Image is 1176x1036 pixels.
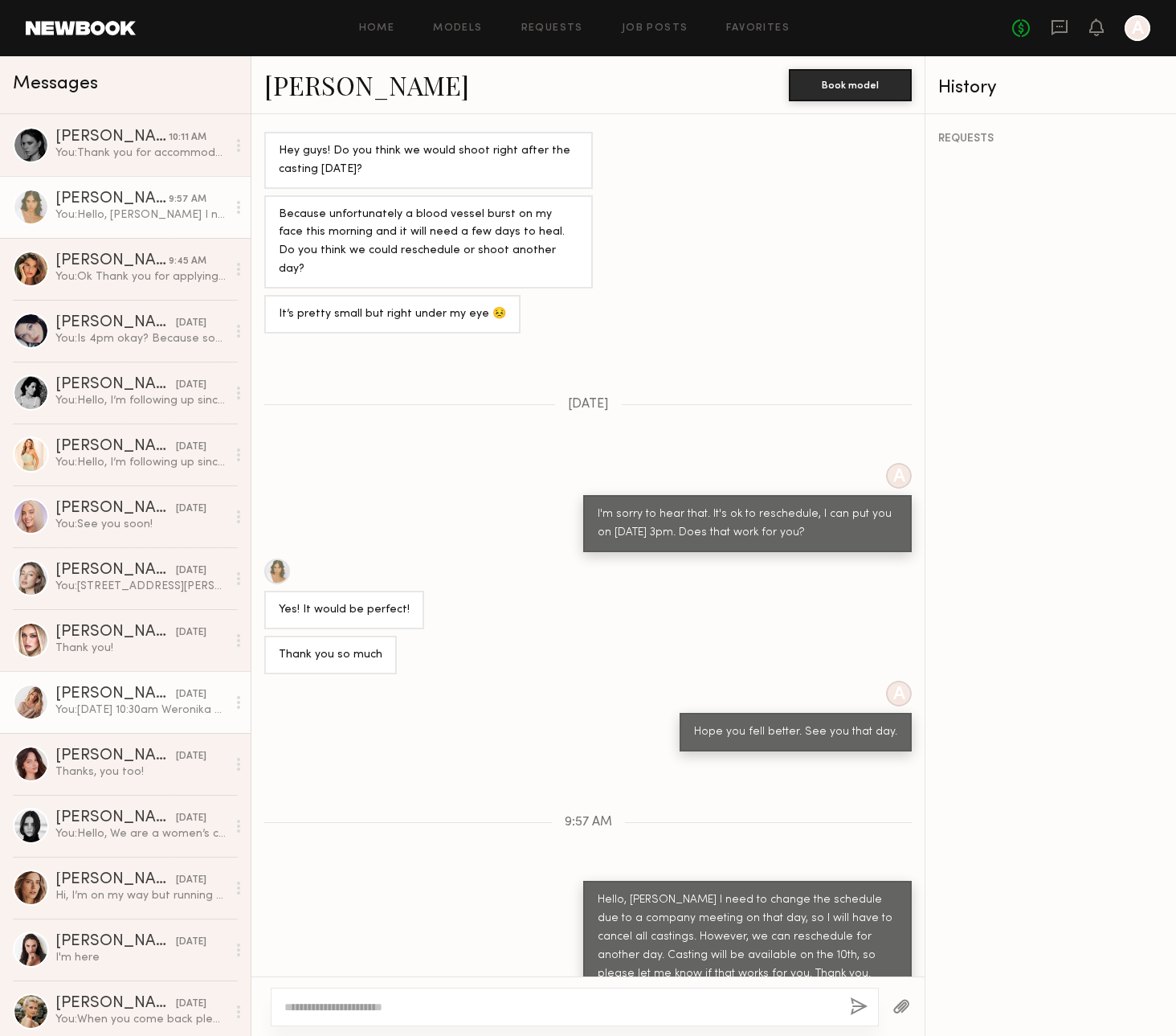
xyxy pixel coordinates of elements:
div: Hello, [PERSON_NAME] I need to change the schedule due to a company meeting on that day, so I wil... [598,891,897,984]
div: [DATE] [176,440,206,455]
div: It’s pretty small but right under my eye 😣 [279,305,506,324]
div: [PERSON_NAME] [55,810,176,826]
div: [DATE] [176,935,206,950]
div: [DATE] [176,316,206,331]
a: Models [433,23,482,34]
div: Because unfortunately a blood vessel burst on my face this morning and it will need a few days to... [279,206,578,280]
div: [PERSON_NAME] [55,439,176,455]
div: You: Ok Thank you for applying, have a great day. [55,269,227,285]
a: [PERSON_NAME] [264,68,469,102]
a: A [1125,15,1150,41]
div: [DATE] [176,997,206,1012]
div: [PERSON_NAME] [55,501,176,517]
div: [DATE] [176,873,206,888]
div: [PERSON_NAME] [55,315,176,331]
div: [PERSON_NAME] [55,377,176,393]
div: [PERSON_NAME] [55,686,176,702]
span: Messages [13,75,98,93]
div: [DATE] [176,811,206,826]
div: 9:57 AM [169,192,206,207]
a: Home [359,23,395,34]
div: [DATE] [176,687,206,702]
div: [PERSON_NAME] [55,872,176,888]
div: REQUESTS [938,133,1163,145]
div: I'm here [55,950,227,965]
a: Favorites [726,23,790,34]
a: Requests [521,23,583,34]
div: [PERSON_NAME] [55,624,176,641]
div: [PERSON_NAME] [55,129,169,145]
div: [DATE] [176,563,206,579]
div: I'm sorry to hear that. It's ok to reschedule, I can put you on [DATE] 3pm. Does that work for you? [598,506,897,543]
div: [PERSON_NAME] [55,191,169,207]
div: Thanks, you too! [55,764,227,780]
div: You: Hello, I’m following up since I haven’t received a response from you. I would appreciate it ... [55,455,227,470]
div: History [938,79,1163,97]
div: [DATE] [176,502,206,517]
div: You: Hello, I’m following up since I haven’t received a response from you. I would appreciate it ... [55,393,227,408]
div: Hi, I’m on my way but running 10 minutes late So sorry [55,888,227,903]
div: [DATE] [176,749,206,764]
div: [PERSON_NAME] [55,996,176,1012]
div: You: Hello, We are a women’s clothing company that designs and sells wholesale. Our team produces... [55,826,227,841]
div: You: See you soon! [55,517,227,532]
div: Hey guys! Do you think we would shoot right after the casting [DATE]? [279,142,578,179]
div: Hope you fell better. See you that day. [694,723,897,742]
div: You: When you come back please send us a message to us after that let's make a schedule for casti... [55,1012,227,1027]
button: Book model [789,69,912,101]
div: You: [STREET_ADDRESS][PERSON_NAME]. You are scheduled for casting [DATE] 3pm See you then. [55,579,227,594]
div: [PERSON_NAME] [55,253,169,269]
div: 9:45 AM [169,254,206,269]
div: [DATE] [176,625,206,641]
div: You: Is 4pm okay? Because someone has already taken the 3pm slot on the 7th. [55,331,227,346]
a: Book model [789,77,912,91]
div: [PERSON_NAME] [55,748,176,764]
div: Thank you! [55,641,227,656]
a: Job Posts [622,23,688,34]
span: 9:57 AM [565,816,612,829]
div: You: Hello, [PERSON_NAME] I need to change the schedule due to a company meeting on that day, so ... [55,207,227,223]
div: You: [DATE] 10:30am Weronika casting I marked scheduling for you. [55,702,227,718]
div: [PERSON_NAME] [55,934,176,950]
div: Thank you so much [279,646,382,665]
span: [DATE] [568,398,609,412]
div: You: Thank you for accommodating the sudden change. Then I will schedule you for [DATE] 3pm. Than... [55,145,227,161]
div: Yes! It would be perfect! [279,601,410,620]
div: [PERSON_NAME] [55,563,176,579]
div: [DATE] [176,378,206,393]
div: 10:11 AM [169,130,206,145]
